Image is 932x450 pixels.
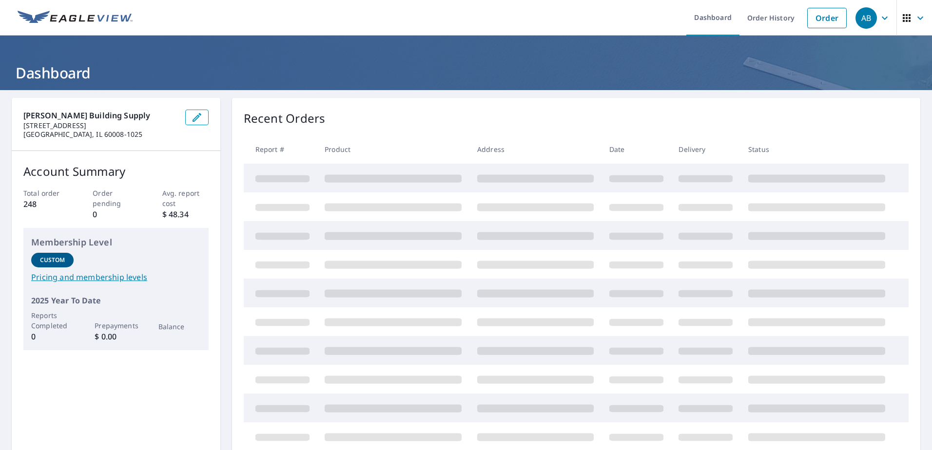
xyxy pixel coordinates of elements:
p: $ 0.00 [95,331,137,342]
th: Address [469,135,602,164]
p: Membership Level [31,236,201,249]
th: Report # [244,135,317,164]
p: Balance [158,321,201,332]
p: 2025 Year To Date [31,295,201,306]
a: Pricing and membership levels [31,271,201,283]
img: EV Logo [18,11,133,25]
p: Avg. report cost [162,188,209,208]
th: Delivery [671,135,740,164]
p: Order pending [93,188,139,208]
a: Order [807,8,847,28]
p: 248 [23,198,70,210]
p: Prepayments [95,320,137,331]
p: [PERSON_NAME] Building Supply [23,110,177,121]
th: Product [317,135,469,164]
th: Date [602,135,671,164]
div: AB [855,7,877,29]
th: Status [740,135,893,164]
p: [STREET_ADDRESS] [23,121,177,130]
h1: Dashboard [12,63,920,83]
p: Reports Completed [31,310,74,331]
p: [GEOGRAPHIC_DATA], IL 60008-1025 [23,130,177,139]
p: 0 [93,208,139,220]
p: Recent Orders [244,110,326,127]
p: $ 48.34 [162,208,209,220]
p: Account Summary [23,163,209,180]
p: 0 [31,331,74,342]
p: Custom [40,256,65,264]
p: Total order [23,188,70,198]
